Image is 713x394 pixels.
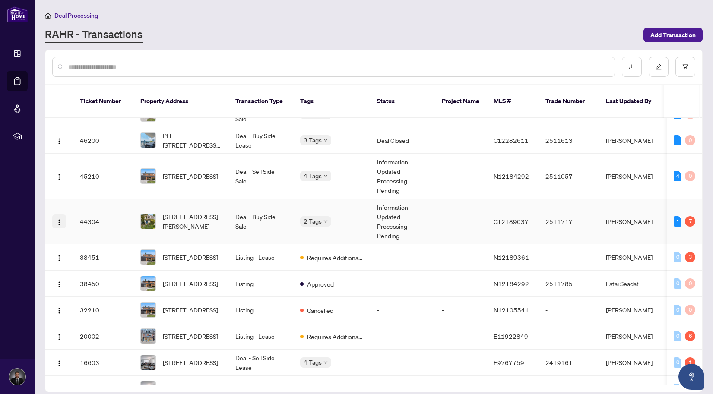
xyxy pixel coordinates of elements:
td: - [435,271,487,297]
div: 1 [674,216,681,227]
span: E9767759 [494,359,524,366]
div: 6 [685,331,695,341]
div: 0 [674,384,681,394]
div: 4 [674,171,681,181]
div: 0 [685,135,695,145]
img: Logo [56,281,63,288]
div: 0 [674,252,681,262]
span: 3 Tags [304,135,322,145]
button: Logo [52,169,66,183]
div: 1 [685,357,695,368]
div: 7 [685,216,695,227]
th: Tags [293,85,370,118]
td: - [370,244,435,271]
span: download [629,64,635,70]
img: Logo [56,173,63,180]
td: - [435,323,487,350]
td: 2419161 [539,350,599,376]
td: 38450 [73,271,133,297]
img: thumbnail-img [141,355,155,370]
img: Logo [56,307,63,314]
div: 0 [685,305,695,315]
td: - [435,199,487,244]
img: Logo [56,255,63,262]
td: - [539,297,599,323]
th: Project Name [435,85,487,118]
span: 4 Tags [304,171,322,181]
button: Logo [52,303,66,317]
td: Deal - Buy Side Lease [228,127,293,154]
td: - [435,244,487,271]
img: Logo [56,219,63,226]
span: PH-[STREET_ADDRESS][PERSON_NAME] [163,131,222,150]
span: [STREET_ADDRESS] [163,171,218,181]
td: Deal - Sell Side Lease [228,350,293,376]
th: Ticket Number [73,85,133,118]
th: Last Updated By [599,85,664,118]
button: filter [675,57,695,77]
img: logo [7,6,28,22]
span: E11922849 [494,332,528,340]
span: down [323,174,328,178]
span: [STREET_ADDRESS] [163,331,218,341]
td: - [435,350,487,376]
span: Requires Additional Docs [307,332,363,341]
td: 2511613 [539,127,599,154]
td: Listing [228,297,293,323]
span: [STREET_ADDRESS] [163,279,218,288]
td: 44304 [73,199,133,244]
td: - [435,297,487,323]
img: Profile Icon [9,369,25,385]
span: N12184292 [494,280,529,287]
img: Logo [56,334,63,340]
td: 32210 [73,297,133,323]
td: - [370,297,435,323]
span: N12184292 [494,172,529,180]
td: 2511057 [539,154,599,199]
span: Cancelled [307,306,333,315]
button: Add Transaction [643,28,703,42]
img: Logo [56,138,63,145]
td: [PERSON_NAME] [599,350,664,376]
div: 3 [685,252,695,262]
td: - [435,127,487,154]
td: - [539,244,599,271]
td: - [370,350,435,376]
td: Listing - Lease [228,323,293,350]
span: [STREET_ADDRESS] [163,305,218,315]
span: Deal Processing [54,12,98,19]
button: Logo [52,214,66,228]
span: Add Transaction [650,28,696,42]
th: Transaction Type [228,85,293,118]
td: - [370,271,435,297]
div: 0 [685,278,695,289]
div: 0 [674,278,681,289]
td: - [539,323,599,350]
th: MLS # [487,85,539,118]
th: Status [370,85,435,118]
td: Information Updated - Processing Pending [370,199,435,244]
div: 1 [674,135,681,145]
span: Approved [307,385,334,394]
span: down [323,138,328,142]
td: 46200 [73,127,133,154]
a: RAHR - Transactions [45,27,143,43]
span: [STREET_ADDRESS][PERSON_NAME] [163,212,222,231]
span: [STREET_ADDRESS] [163,358,218,367]
div: 0 [674,305,681,315]
td: 20002 [73,323,133,350]
img: Logo [56,360,63,367]
td: Listing - Lease [228,244,293,271]
td: Deal - Buy Side Sale [228,199,293,244]
img: thumbnail-img [141,276,155,291]
td: 2511717 [539,199,599,244]
td: Information Updated - Processing Pending [370,154,435,199]
span: C12282611 [494,136,529,144]
span: down [323,360,328,365]
span: Requires Additional Docs [307,253,363,262]
td: Deal Closed [370,127,435,154]
button: Open asap [678,364,704,390]
span: Approved [307,279,334,289]
td: 16603 [73,350,133,376]
td: [PERSON_NAME] [599,297,664,323]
